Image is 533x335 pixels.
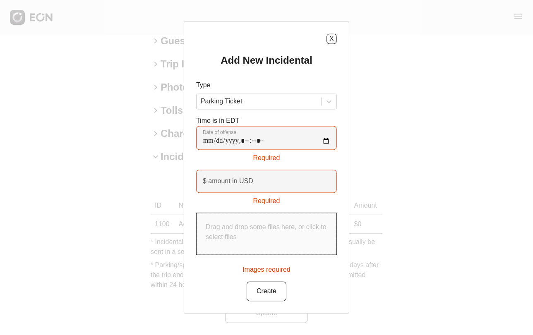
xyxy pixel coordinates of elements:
button: X [327,34,337,44]
p: Drag and drop some files here, or click to select files [206,223,327,242]
label: Date of offense [203,129,236,136]
p: Type [196,81,337,91]
button: Create [247,282,286,301]
label: $ amount in USD [203,177,253,187]
div: Required [196,150,337,163]
h2: Add New Incidental [221,54,312,67]
div: Images required [242,262,291,275]
div: Time is in EDT [196,116,337,163]
div: Required [196,193,337,206]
